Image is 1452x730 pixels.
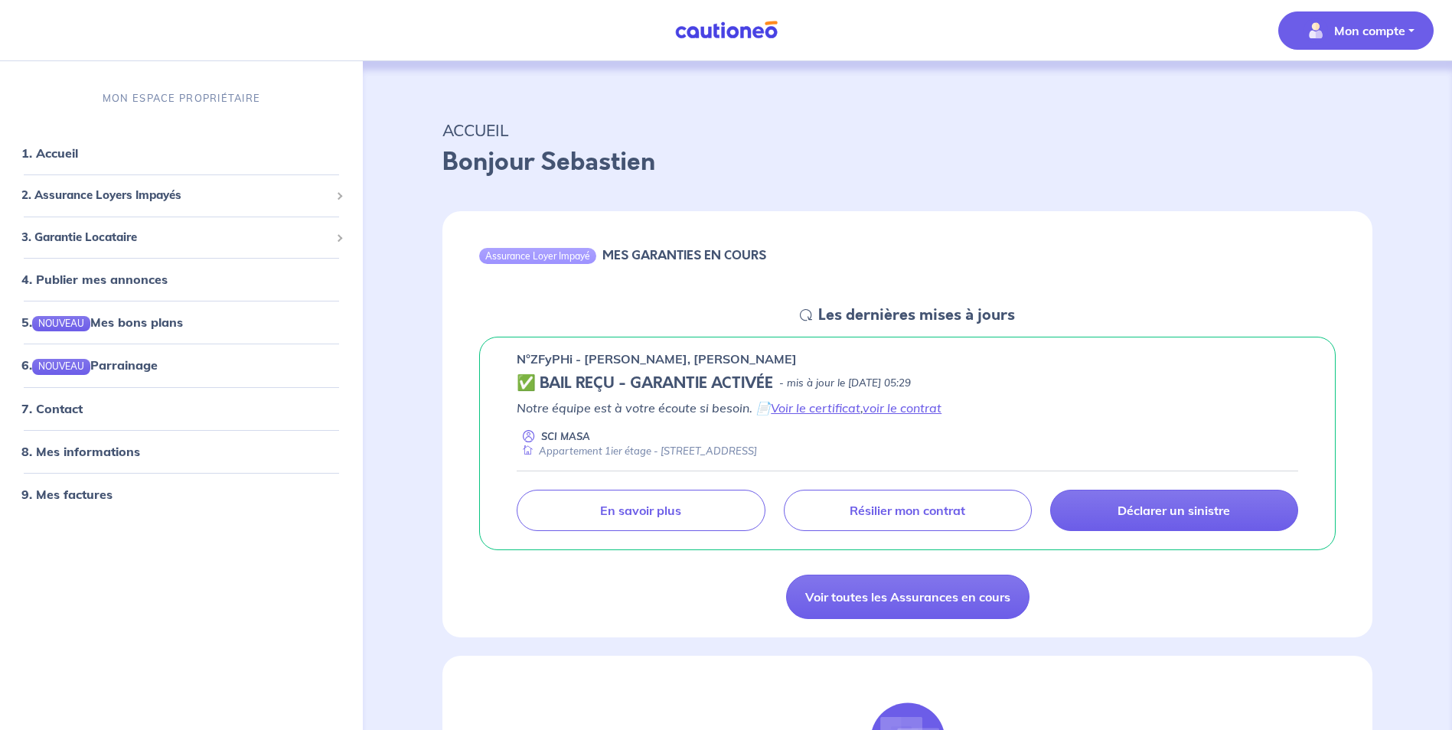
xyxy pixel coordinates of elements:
[21,146,78,161] a: 1. Accueil
[517,444,757,458] div: Appartement 1ier étage - [STREET_ADDRESS]
[1118,503,1230,518] p: Déclarer un sinistre
[863,400,941,416] a: voir le contrat
[6,308,357,338] div: 5.NOUVEAUMes bons plans
[779,376,911,391] p: - mis à jour le [DATE] 05:29
[479,248,596,263] div: Assurance Loyer Impayé
[21,272,168,288] a: 4. Publier mes annonces
[1304,18,1328,43] img: illu_account_valid_menu.svg
[602,248,766,262] h6: MES GARANTIES EN COURS
[1278,11,1434,50] button: illu_account_valid_menu.svgMon compte
[786,575,1029,619] a: Voir toutes les Assurances en cours
[6,436,357,467] div: 8. Mes informations
[21,444,140,459] a: 8. Mes informations
[103,91,260,106] p: MON ESPACE PROPRIÉTAIRE
[771,400,860,416] a: Voir le certificat
[6,139,357,169] div: 1. Accueil
[21,229,330,246] span: 3. Garantie Locataire
[1050,490,1298,531] a: Déclarer un sinistre
[517,490,765,531] a: En savoir plus
[517,399,1298,417] p: Notre équipe est à votre écoute si besoin. 📄 ,
[6,265,357,295] div: 4. Publier mes annonces
[6,223,357,253] div: 3. Garantie Locataire
[1334,21,1405,40] p: Mon compte
[669,21,784,40] img: Cautioneo
[517,374,773,393] h5: ✅ BAIL REÇU - GARANTIE ACTIVÉE
[517,374,1298,393] div: state: CONTRACT-VALIDATED, Context: NEW,MAYBE-CERTIFICATE,RELATIONSHIP,LESSOR-DOCUMENTS
[517,350,797,368] p: n°ZFyPHi - [PERSON_NAME], [PERSON_NAME]
[442,144,1372,181] p: Bonjour Sebastien
[21,358,158,373] a: 6.NOUVEAUParrainage
[21,401,83,416] a: 7. Contact
[541,429,590,444] p: SCI MASA
[818,306,1015,324] h5: Les dernières mises à jours
[21,487,113,502] a: 9. Mes factures
[21,187,330,205] span: 2. Assurance Loyers Impayés
[6,479,357,510] div: 9. Mes factures
[6,350,357,381] div: 6.NOUVEAUParrainage
[850,503,965,518] p: Résilier mon contrat
[784,490,1032,531] a: Résilier mon contrat
[21,315,183,331] a: 5.NOUVEAUMes bons plans
[442,116,1372,144] p: ACCUEIL
[600,503,681,518] p: En savoir plus
[6,181,357,211] div: 2. Assurance Loyers Impayés
[6,393,357,424] div: 7. Contact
